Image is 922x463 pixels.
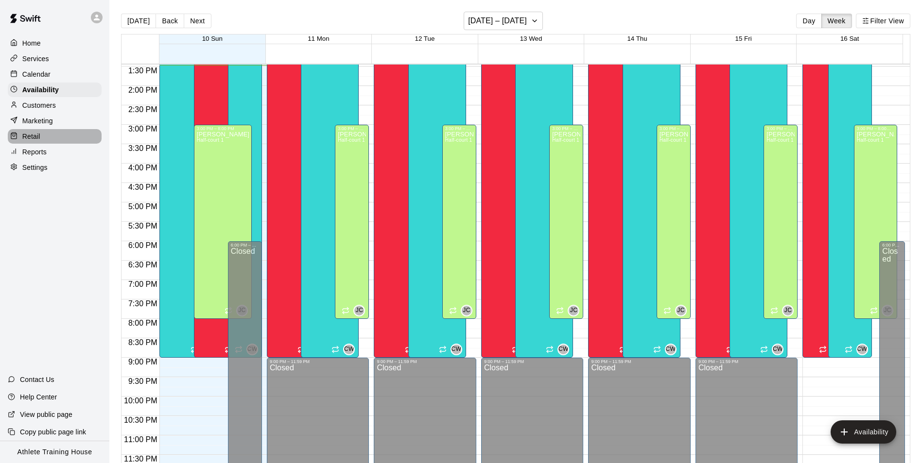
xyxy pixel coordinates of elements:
[773,345,783,354] span: CW
[8,160,102,175] div: Settings
[568,305,579,316] div: Justin Crews
[126,338,160,347] span: 8:30 PM
[619,346,627,353] span: Recurring availability
[8,67,102,82] a: Calendar
[335,125,369,319] div: 3:00 PM – 8:00 PM: Available
[20,375,54,384] p: Contact Us
[766,137,794,143] span: Half-court 1
[449,307,457,314] span: Recurring availability
[344,345,354,354] span: CW
[22,69,51,79] p: Calendar
[451,344,462,355] div: Caleb Wiley
[184,14,211,28] button: Next
[20,410,72,419] p: View public page
[653,346,661,353] span: Recurring availability
[8,51,102,66] a: Services
[122,435,159,444] span: 11:00 PM
[445,126,473,131] div: 3:00 PM – 8:00 PM
[126,164,160,172] span: 4:00 PM
[840,35,859,42] button: 16 Sat
[735,35,752,42] button: 15 Fri
[126,319,160,327] span: 8:00 PM
[126,377,160,385] span: 9:30 PM
[126,144,160,152] span: 3:30 PM
[520,35,542,42] button: 13 Wed
[666,345,676,354] span: CW
[343,344,355,355] div: Caleb Wiley
[308,35,329,42] button: 11 Mon
[819,346,827,353] span: Recurring availability
[856,344,868,355] div: Caleb Wiley
[857,126,894,131] div: 3:00 PM – 8:00 PM
[20,427,86,437] p: Copy public page link
[126,261,160,269] span: 6:30 PM
[660,126,688,131] div: 3:00 PM – 8:00 PM
[660,137,687,143] span: Half-court 1
[657,125,691,319] div: 3:00 PM – 8:00 PM: Available
[445,137,472,143] span: Half-court 1
[796,14,821,28] button: Day
[726,346,734,353] span: Recurring availability
[439,346,447,353] span: Recurring availability
[856,14,910,28] button: Filter View
[156,14,184,28] button: Back
[8,145,102,159] a: Reports
[766,126,795,131] div: 3:00 PM – 8:00 PM
[558,345,569,354] span: CW
[126,86,160,94] span: 2:00 PM
[857,137,884,143] span: Half-court 1
[591,359,688,364] div: 9:00 PM – 11:59 PM
[22,100,56,110] p: Customers
[882,243,902,248] div: 6:00 PM – 11:59 PM
[549,125,583,319] div: 3:00 PM – 8:00 PM: Available
[698,359,795,364] div: 9:00 PM – 11:59 PM
[8,98,102,113] a: Customers
[270,359,366,364] div: 9:00 PM – 11:59 PM
[122,455,159,463] span: 11:30 PM
[556,307,564,314] span: Recurring availability
[194,125,252,319] div: 3:00 PM – 8:00 PM: Available
[552,137,579,143] span: Half-court 1
[857,345,867,354] span: CW
[202,35,223,42] button: 10 Sun
[338,126,366,131] div: 3:00 PM – 8:00 PM
[665,344,677,355] div: Caleb Wiley
[627,35,647,42] button: 14 Thu
[570,306,577,315] span: JC
[22,163,48,172] p: Settings
[126,299,160,308] span: 7:30 PM
[452,345,462,354] span: CW
[197,126,249,131] div: 3:00 PM – 8:00 PM
[8,83,102,97] div: Availability
[22,132,40,141] p: Retail
[126,66,160,75] span: 1:30 PM
[22,85,59,95] p: Availability
[331,346,339,353] span: Recurring availability
[677,306,684,315] span: JC
[772,344,783,355] div: Caleb Wiley
[231,243,259,248] div: 6:00 PM – 11:59 PM
[8,114,102,128] a: Marketing
[415,35,435,42] button: 12 Tue
[356,306,363,315] span: JC
[126,105,160,114] span: 2:30 PM
[821,14,852,28] button: Week
[831,420,896,444] button: add
[225,307,232,314] span: Recurring availability
[353,305,365,316] div: Justin Crews
[663,307,671,314] span: Recurring availability
[8,129,102,144] a: Retail
[442,125,476,319] div: 3:00 PM – 8:00 PM: Available
[546,346,554,353] span: Recurring availability
[22,38,41,48] p: Home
